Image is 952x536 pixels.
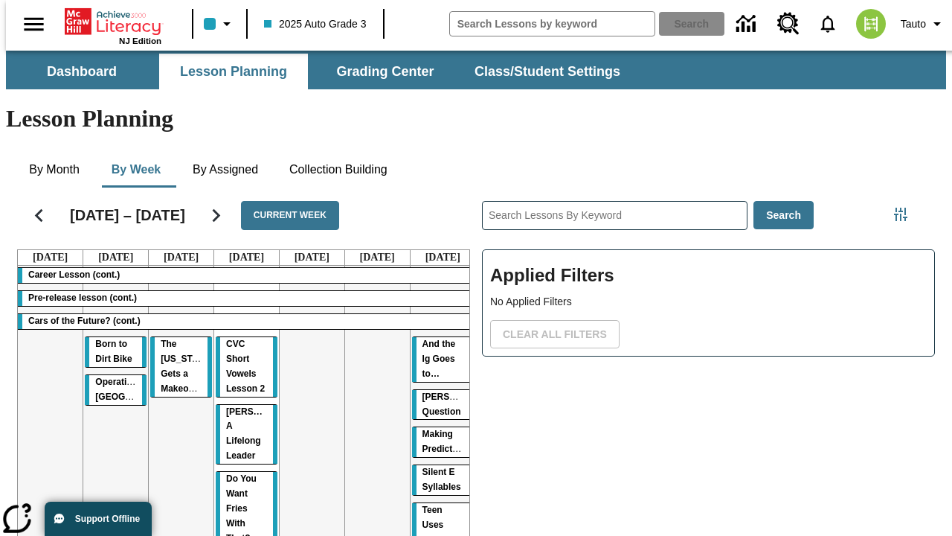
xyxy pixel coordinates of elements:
[226,250,267,265] a: September 18, 2025
[422,250,463,265] a: September 21, 2025
[6,51,946,89] div: SubNavbar
[216,337,277,397] div: CVC Short Vowels Lesson 2
[490,294,927,310] p: No Applied Filters
[95,377,190,402] span: Operation London Bridge
[357,250,398,265] a: September 20, 2025
[150,337,212,397] div: The Missouri Gets a Makeover
[292,250,332,265] a: September 19, 2025
[181,152,270,188] button: By Assigned
[161,339,212,394] span: The Missouri Gets a Makeover
[753,201,814,230] button: Search
[6,54,634,89] div: SubNavbar
[95,339,132,364] span: Born to Dirt Bike
[226,339,265,394] span: CVC Short Vowels Lesson 2
[901,16,926,32] span: Tauto
[895,10,952,37] button: Profile/Settings
[198,10,242,37] button: Class color is light blue. Change class color
[856,9,886,39] img: avatar image
[180,63,287,80] span: Lesson Planning
[28,293,137,303] span: Pre-release lesson (cont.)
[422,339,456,379] span: And the Ig Goes to…
[65,5,161,45] div: Home
[159,54,308,89] button: Lesson Planning
[483,202,747,229] input: Search Lessons By Keyword
[47,63,117,80] span: Dashboard
[18,268,475,283] div: Career Lesson (cont.)
[226,406,304,462] span: Dianne Feinstein: A Lifelong Leader
[422,467,461,492] span: Silent E Syllables
[727,4,768,45] a: Data Center
[85,375,147,405] div: Operation London Bridge
[412,390,474,420] div: Joplin's Question
[95,250,136,265] a: September 16, 2025
[216,405,277,465] div: Dianne Feinstein: A Lifelong Leader
[463,54,632,89] button: Class/Student Settings
[490,258,927,294] h2: Applied Filters
[264,16,367,32] span: 2025 Auto Grade 3
[12,2,56,46] button: Open side menu
[70,206,185,224] h2: [DATE] – [DATE]
[65,7,161,36] a: Home
[20,197,58,234] button: Previous
[412,337,474,382] div: And the Ig Goes to…
[422,429,471,454] span: Making Predictions
[336,63,434,80] span: Grading Center
[886,200,916,229] button: Filters Side menu
[768,4,808,44] a: Resource Center, Will open in new tab
[422,392,498,417] span: Joplin's Question
[75,514,140,524] span: Support Offline
[241,201,339,230] button: Current Week
[85,337,147,367] div: Born to Dirt Bike
[99,152,173,188] button: By Week
[6,105,946,133] h1: Lesson Planning
[28,316,141,326] span: Cars of the Future? (cont.)
[7,54,156,89] button: Dashboard
[412,427,474,457] div: Making Predictions
[18,291,475,306] div: Pre-release lesson (cont.)
[808,4,847,43] a: Notifications
[119,36,161,45] span: NJ Edition
[475,63,620,80] span: Class/Student Settings
[197,197,235,234] button: Next
[45,502,152,536] button: Support Offline
[482,249,935,357] div: Applied Filters
[18,314,475,329] div: Cars of the Future? (cont.)
[412,465,474,495] div: Silent E Syllables
[28,269,120,280] span: Career Lesson (cont.)
[311,54,460,89] button: Grading Center
[161,250,202,265] a: September 17, 2025
[30,250,71,265] a: September 15, 2025
[17,152,91,188] button: By Month
[450,12,654,36] input: search field
[277,152,399,188] button: Collection Building
[847,4,895,43] button: Select a new avatar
